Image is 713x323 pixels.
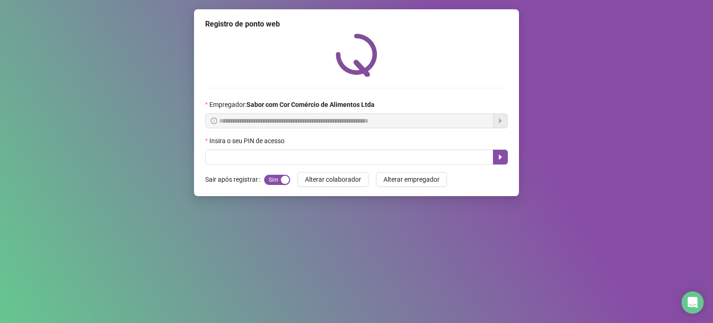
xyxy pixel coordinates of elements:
span: Alterar colaborador [305,174,361,185]
strong: Sabor com Cor Comércio de Alimentos Ltda [246,101,375,108]
span: Empregador : [209,99,375,110]
label: Insira o seu PIN de acesso [205,136,291,146]
button: Alterar empregador [376,172,447,187]
div: Registro de ponto web [205,19,508,30]
div: Open Intercom Messenger [681,291,704,314]
span: Alterar empregador [383,174,440,185]
button: Alterar colaborador [298,172,369,187]
span: info-circle [211,118,217,124]
label: Sair após registrar [205,172,264,187]
span: caret-right [497,153,504,161]
img: QRPoint [336,33,377,77]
